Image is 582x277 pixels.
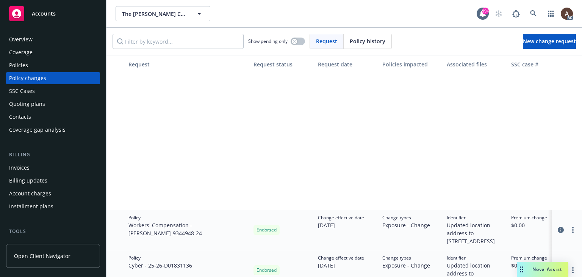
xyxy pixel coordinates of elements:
a: Contacts [6,111,100,123]
div: Quoting plans [9,98,45,110]
div: Request [128,60,247,68]
a: Search [526,6,541,21]
a: Policy changes [6,72,100,84]
span: [DATE] [318,261,364,269]
div: SSC case # [511,60,562,68]
div: Contacts [9,111,31,123]
a: Coverage gap analysis [6,124,100,136]
a: Quoting plans [6,98,100,110]
span: $0.00 [511,221,547,229]
span: Policy [128,214,247,221]
a: Report a Bug [508,6,524,21]
a: circleInformation [556,225,565,235]
span: New change request [523,38,576,45]
div: Invoices [9,162,30,174]
a: Overview [6,33,100,46]
span: Exposure - Change [382,221,430,229]
span: Endorsed [257,267,277,274]
span: Workers' Compensation - [PERSON_NAME] - 9344948-24 [128,221,247,237]
button: Request status [250,55,315,73]
a: Policies [6,59,100,71]
div: Installment plans [9,200,53,212]
input: Filter by keyword... [113,34,244,49]
a: more [568,225,577,235]
span: Updated location address to [STREET_ADDRESS] [447,221,505,245]
div: Policy changes [9,72,46,84]
div: Request status [253,60,312,68]
button: The [PERSON_NAME] Company [116,6,210,21]
div: Toggle Row Expanded [106,210,125,250]
span: Identifier [447,255,505,261]
span: Policy [128,255,192,261]
button: Associated files [444,55,508,73]
span: Change types [382,214,430,221]
div: Overview [9,33,33,46]
span: Premium change [511,214,547,221]
span: Cyber - 25-26 - D01831136 [128,261,192,269]
div: Associated files [447,60,505,68]
div: Policies impacted [382,60,441,68]
span: Open Client Navigator [14,252,70,260]
span: Change effective date [318,255,364,261]
div: Account charges [9,187,51,200]
span: Accounts [32,11,56,17]
span: Change effective date [318,214,364,221]
button: Policies impacted [379,55,444,73]
button: SSC case # [508,55,565,73]
a: Billing updates [6,175,100,187]
div: Policies [9,59,28,71]
span: Policy history [350,37,385,45]
span: Nova Assist [532,266,562,272]
a: Start snowing [491,6,506,21]
a: Invoices [6,162,100,174]
div: Billing updates [9,175,47,187]
div: Coverage gap analysis [9,124,66,136]
div: Tools [6,228,100,235]
a: Accounts [6,3,100,24]
span: [DATE] [318,221,364,229]
a: New change request [523,34,576,49]
a: Installment plans [6,200,100,212]
div: Request date [318,60,376,68]
span: Premium change [511,255,547,261]
div: SSC Cases [9,85,35,97]
span: Endorsed [257,227,277,233]
button: Request [125,55,250,73]
img: photo [561,8,573,20]
a: more [568,266,577,275]
button: Nova Assist [517,262,568,277]
a: Coverage [6,46,100,58]
span: Exposure - Change [382,261,430,269]
span: Change types [382,255,430,261]
span: Show pending only [248,38,288,44]
div: Billing [6,151,100,159]
a: Switch app [543,6,559,21]
span: The [PERSON_NAME] Company [122,10,188,18]
button: Request date [315,55,379,73]
div: Drag to move [517,262,526,277]
div: Coverage [9,46,33,58]
span: Request [316,37,337,45]
a: SSC Cases [6,85,100,97]
div: 99+ [482,8,489,14]
span: $0.00 [511,261,547,269]
span: Identifier [447,214,505,221]
a: Account charges [6,187,100,200]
